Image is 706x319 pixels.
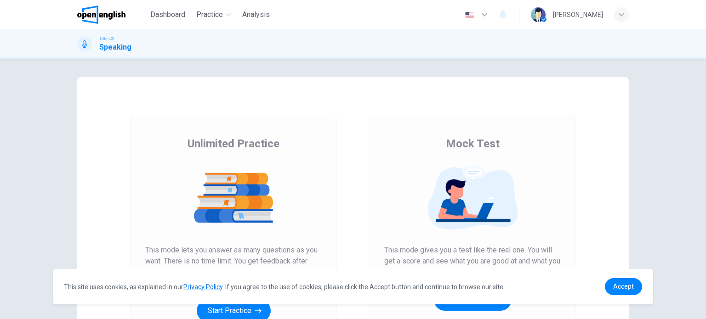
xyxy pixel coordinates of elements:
button: Practice [193,6,235,23]
div: [PERSON_NAME] [553,9,603,20]
img: OpenEnglish logo [77,6,125,24]
div: cookieconsent [53,269,653,304]
span: This mode gives you a test like the real one. You will get a score and see what you are good at a... [384,245,561,278]
span: Accept [613,283,634,290]
span: Dashboard [150,9,185,20]
h1: Speaking [99,42,131,53]
span: Unlimited Practice [188,136,279,151]
span: Analysis [242,9,270,20]
span: Practice [196,9,223,20]
button: Analysis [239,6,273,23]
span: TOEFL® [99,35,114,42]
a: OpenEnglish logo [77,6,147,24]
button: Dashboard [147,6,189,23]
span: Mock Test [446,136,500,151]
img: Profile picture [531,7,546,22]
span: This site uses cookies, as explained in our . If you agree to the use of cookies, please click th... [64,283,505,291]
a: Privacy Policy [183,283,222,291]
a: dismiss cookie message [605,278,642,295]
span: This mode lets you answer as many questions as you want. There is no time limit. You get feedback... [145,245,322,289]
img: en [464,11,475,18]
